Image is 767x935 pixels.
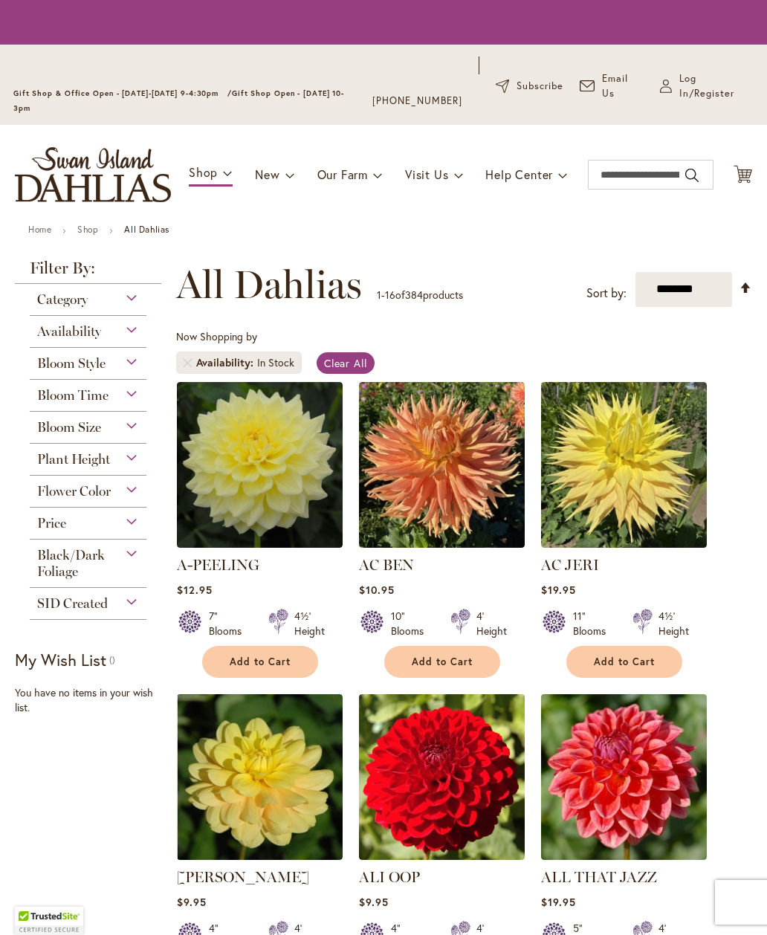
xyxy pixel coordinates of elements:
span: $12.95 [177,583,213,597]
strong: Filter By: [15,260,161,284]
a: ALI OOP [359,868,420,886]
span: $9.95 [359,895,389,909]
img: AHOY MATEY [177,694,343,860]
span: Add to Cart [412,656,473,668]
div: 11" Blooms [573,609,615,638]
span: $10.95 [359,583,395,597]
iframe: Launch Accessibility Center [11,882,53,924]
img: ALL THAT JAZZ [541,694,707,860]
span: Availability [37,323,101,340]
a: Shop [77,224,98,235]
img: AC Jeri [541,382,707,548]
span: 384 [405,288,423,302]
span: 16 [385,288,395,302]
a: Home [28,224,51,235]
span: New [255,166,279,182]
a: Remove Availability In Stock [184,358,192,367]
span: Add to Cart [230,656,291,668]
a: [PERSON_NAME] [177,868,309,886]
a: Log In/Register [660,71,754,101]
span: Bloom Time [37,387,109,404]
a: store logo [15,147,171,202]
label: Sort by: [586,279,627,307]
button: Add to Cart [202,646,318,678]
span: Shop [189,164,218,180]
span: 1 [377,288,381,302]
a: AHOY MATEY [177,849,343,863]
img: A-Peeling [177,382,343,548]
span: All Dahlias [176,262,362,307]
button: Add to Cart [566,646,682,678]
span: Email Us [602,71,644,101]
a: Email Us [580,71,644,101]
div: You have no items in your wish list. [15,685,169,715]
img: AC BEN [359,382,525,548]
span: $19.95 [541,895,576,909]
div: 10" Blooms [391,609,433,638]
span: Category [37,291,88,308]
span: Now Shopping by [176,329,257,343]
img: ALI OOP [359,694,525,860]
span: Add to Cart [594,656,655,668]
span: Clear All [324,356,368,370]
div: 4½' Height [658,609,689,638]
strong: All Dahlias [124,224,169,235]
a: AC BEN [359,556,414,574]
a: ALL THAT JAZZ [541,868,657,886]
span: Subscribe [517,79,563,94]
a: A-Peeling [177,537,343,551]
span: SID Created [37,595,108,612]
div: 4½' Height [294,609,325,638]
span: Visit Us [405,166,448,182]
a: AC BEN [359,537,525,551]
div: 4' Height [476,609,507,638]
button: Search [685,164,699,187]
span: Availability [196,355,257,370]
button: Add to Cart [384,646,500,678]
span: $19.95 [541,583,576,597]
p: - of products [377,283,463,307]
div: 7" Blooms [209,609,250,638]
span: Black/Dark Foliage [37,547,105,580]
span: Flower Color [37,483,111,499]
a: AC JERI [541,556,599,574]
strong: My Wish List [15,649,106,670]
span: Bloom Style [37,355,106,372]
span: Plant Height [37,451,110,467]
a: ALI OOP [359,849,525,863]
span: Help Center [485,166,553,182]
a: AC Jeri [541,537,707,551]
span: Gift Shop & Office Open - [DATE]-[DATE] 9-4:30pm / [13,88,232,98]
span: Price [37,515,66,531]
a: [PHONE_NUMBER] [372,94,462,109]
span: Our Farm [317,166,368,182]
a: Subscribe [496,79,563,94]
a: ALL THAT JAZZ [541,849,707,863]
span: Log In/Register [679,71,754,101]
a: Clear All [317,352,375,374]
span: $9.95 [177,895,207,909]
div: In Stock [257,355,294,370]
span: Bloom Size [37,419,101,436]
a: A-PEELING [177,556,259,574]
